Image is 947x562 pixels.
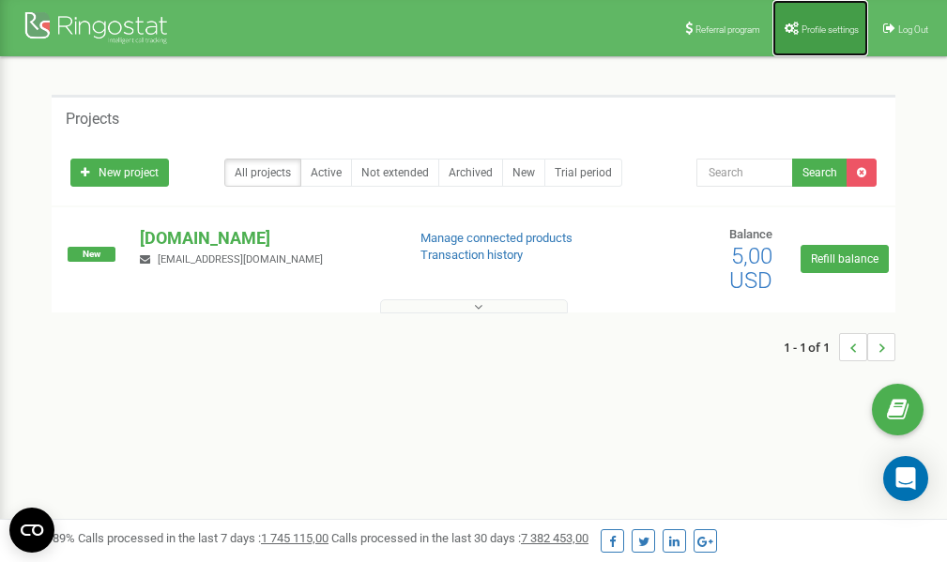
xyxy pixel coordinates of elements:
[784,314,895,380] nav: ...
[696,159,793,187] input: Search
[331,531,588,545] span: Calls processed in the last 30 days :
[801,245,889,273] a: Refill balance
[502,159,545,187] a: New
[351,159,439,187] a: Not extended
[729,243,772,294] span: 5,00 USD
[78,531,328,545] span: Calls processed in the last 7 days :
[438,159,503,187] a: Archived
[521,531,588,545] u: 7 382 453,00
[792,159,848,187] button: Search
[729,227,772,241] span: Balance
[420,248,523,262] a: Transaction history
[420,231,573,245] a: Manage connected products
[695,24,760,35] span: Referral program
[784,333,839,361] span: 1 - 1 of 1
[68,247,115,262] span: New
[224,159,301,187] a: All projects
[9,508,54,553] button: Open CMP widget
[898,24,928,35] span: Log Out
[158,253,323,266] span: [EMAIL_ADDRESS][DOMAIN_NAME]
[883,456,928,501] div: Open Intercom Messenger
[544,159,622,187] a: Trial period
[261,531,328,545] u: 1 745 115,00
[300,159,352,187] a: Active
[66,111,119,128] h5: Projects
[802,24,859,35] span: Profile settings
[140,226,389,251] p: [DOMAIN_NAME]
[70,159,169,187] a: New project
